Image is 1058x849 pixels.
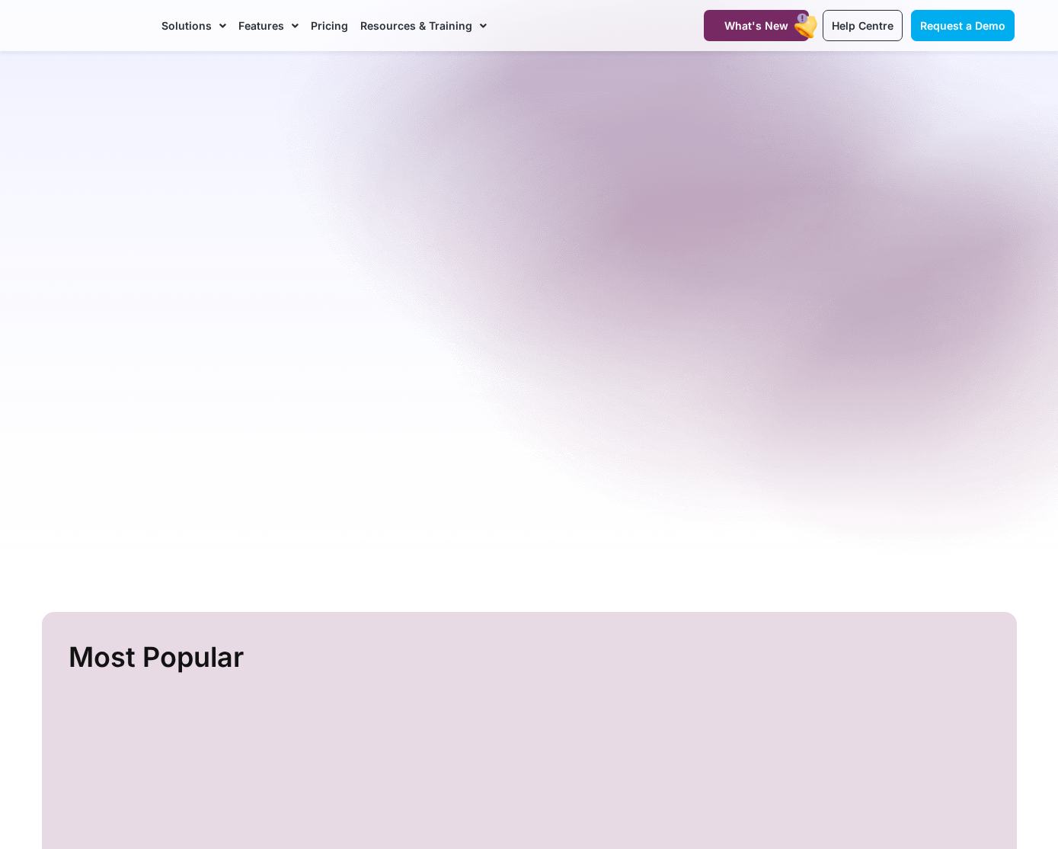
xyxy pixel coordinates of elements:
[823,10,903,41] a: Help Centre
[911,10,1015,41] a: Request a Demo
[920,19,1005,32] span: Request a Demo
[724,19,788,32] span: What's New
[69,635,994,680] h2: Most Popular
[704,10,809,41] a: What's New
[832,19,893,32] span: Help Centre
[44,14,147,37] img: CareMaster Logo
